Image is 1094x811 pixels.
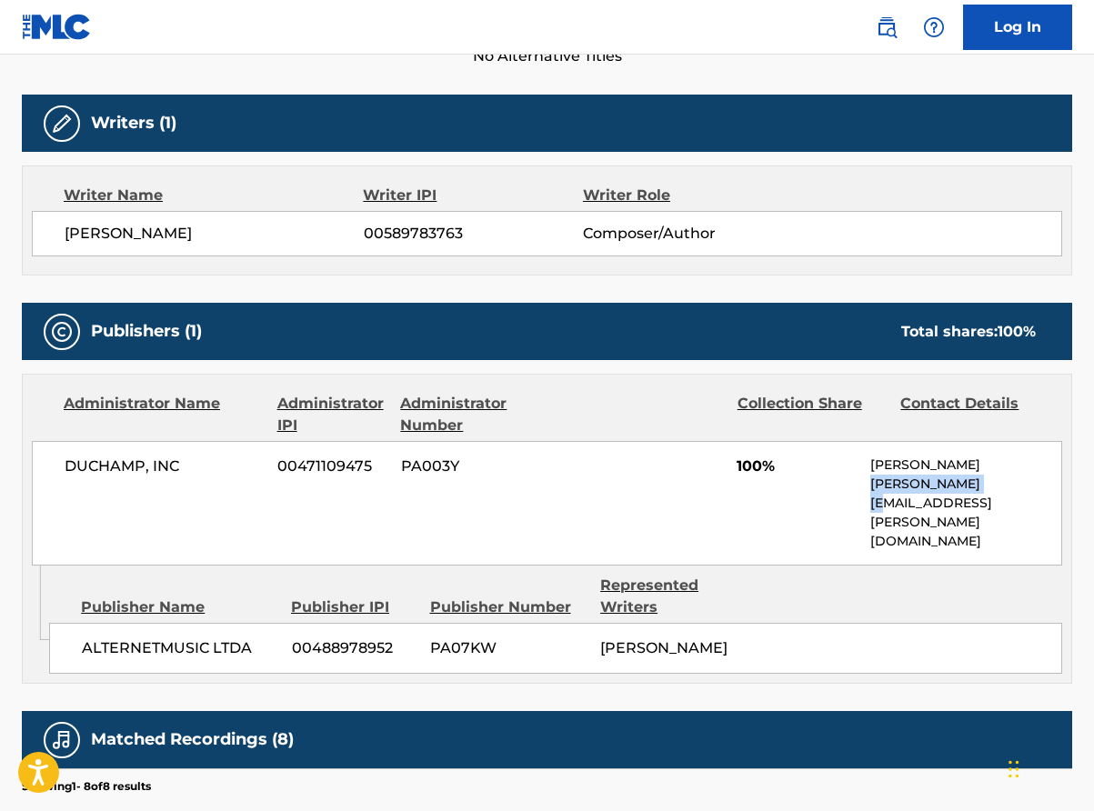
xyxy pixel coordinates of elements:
iframe: Chat Widget [1003,724,1094,811]
div: Total shares: [901,321,1036,343]
span: 00589783763 [364,223,583,245]
div: Writer Name [64,185,363,206]
span: No Alternative Titles [22,45,1072,67]
span: [PERSON_NAME] [600,639,728,656]
span: 100 % [998,323,1036,340]
img: help [923,16,945,38]
img: MLC Logo [22,14,92,40]
img: Publishers [51,321,73,343]
h5: Matched Recordings (8) [91,729,294,750]
div: Help [916,9,952,45]
div: Represented Writers [600,575,758,618]
div: Writer IPI [363,185,583,206]
div: Contact Details [900,393,1050,436]
span: PA003Y [401,456,550,477]
span: DUCHAMP, INC [65,456,264,477]
h5: Publishers (1) [91,321,202,342]
p: [PERSON_NAME] [870,456,1061,475]
div: Collection Share [738,393,888,436]
div: Administrator Number [400,393,550,436]
img: search [876,16,898,38]
p: Showing 1 - 8 of 8 results [22,778,151,795]
div: Drag [1009,742,1019,796]
img: Matched Recordings [51,729,73,751]
span: ALTERNETMUSIC LTDA [82,637,277,659]
div: Writer Role [583,185,783,206]
div: Administrator IPI [277,393,387,436]
div: Publisher IPI [291,596,417,618]
span: 00488978952 [292,637,417,659]
div: Publisher Number [430,596,587,618]
span: Composer/Author [583,223,782,245]
a: Log In [963,5,1072,50]
span: 00471109475 [277,456,387,477]
div: Administrator Name [64,393,264,436]
img: Writers [51,113,73,135]
a: Public Search [868,9,905,45]
span: [PERSON_NAME] [65,223,364,245]
span: 100% [737,456,857,477]
p: [PERSON_NAME][EMAIL_ADDRESS][PERSON_NAME][DOMAIN_NAME] [870,475,1061,551]
div: Publisher Name [81,596,277,618]
h5: Writers (1) [91,113,176,134]
span: PA07KW [430,637,587,659]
